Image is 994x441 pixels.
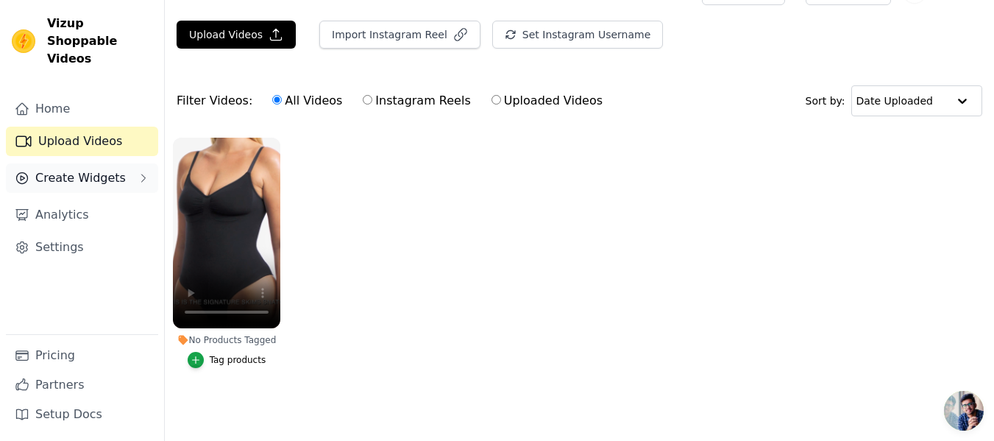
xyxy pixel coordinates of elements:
[6,233,158,262] a: Settings
[806,85,983,116] div: Sort by:
[6,200,158,230] a: Analytics
[944,391,984,431] a: Open chat
[6,370,158,400] a: Partners
[319,21,480,49] button: Import Instagram Reel
[210,354,266,366] div: Tag products
[177,84,611,118] div: Filter Videos:
[12,29,35,53] img: Vizup
[491,95,501,105] input: Uploaded Videos
[177,21,296,49] button: Upload Videos
[47,15,152,68] span: Vizup Shoppable Videos
[6,341,158,370] a: Pricing
[271,91,343,110] label: All Videos
[173,334,280,346] div: No Products Tagged
[492,21,663,49] button: Set Instagram Username
[363,95,372,105] input: Instagram Reels
[6,163,158,193] button: Create Widgets
[6,400,158,429] a: Setup Docs
[6,127,158,156] a: Upload Videos
[35,169,126,187] span: Create Widgets
[272,95,282,105] input: All Videos
[6,94,158,124] a: Home
[188,352,266,368] button: Tag products
[491,91,603,110] label: Uploaded Videos
[362,91,471,110] label: Instagram Reels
